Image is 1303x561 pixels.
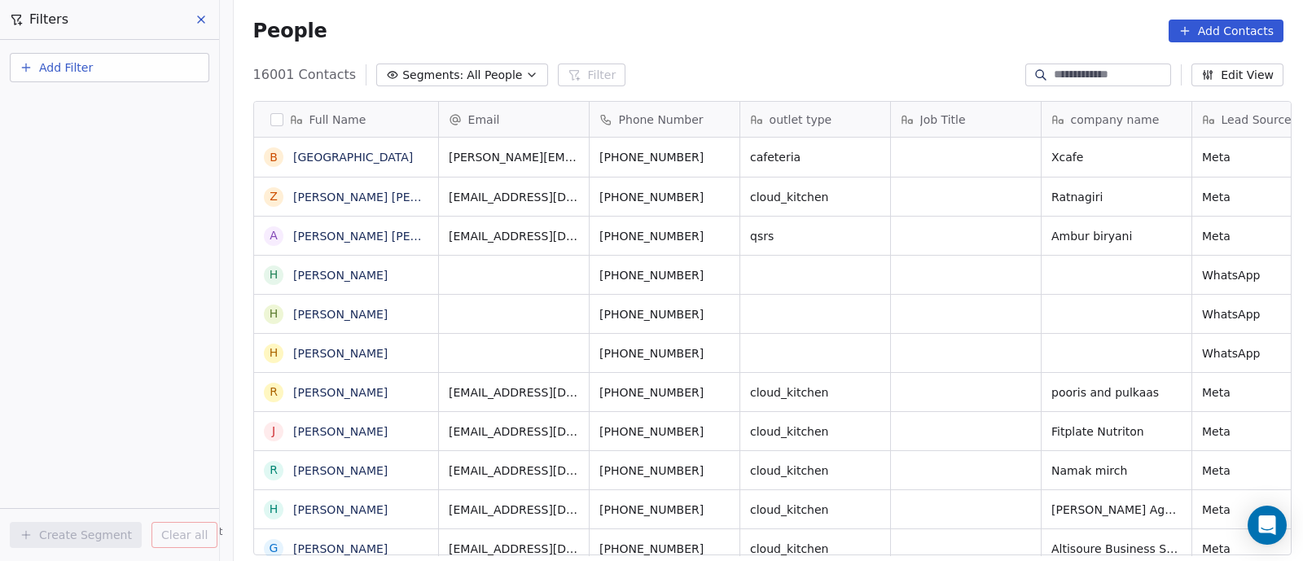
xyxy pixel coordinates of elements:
[750,502,880,518] span: cloud_kitchen
[1051,189,1182,205] span: Ratnagiri
[449,228,579,244] span: [EMAIL_ADDRESS][DOMAIN_NAME]
[740,102,890,137] div: outlet type
[619,112,704,128] span: Phone Number
[599,462,730,479] span: [PHONE_NUMBER]
[449,502,579,518] span: [EMAIL_ADDRESS][DOMAIN_NAME]
[1248,506,1287,545] div: Open Intercom Messenger
[920,112,966,128] span: Job Title
[590,102,739,137] div: Phone Number
[1042,102,1191,137] div: company name
[270,383,278,401] div: R
[449,541,579,557] span: [EMAIL_ADDRESS][DOMAIN_NAME]
[1051,541,1182,557] span: Altisoure Business Solutions Pvt Ltd
[269,305,278,322] div: H
[599,541,730,557] span: [PHONE_NUMBER]
[1051,462,1182,479] span: Namak mirch
[254,138,439,556] div: grid
[271,423,274,440] div: J
[147,525,222,538] span: Help & Support
[309,112,366,128] span: Full Name
[599,189,730,205] span: [PHONE_NUMBER]
[1169,20,1283,42] button: Add Contacts
[269,266,278,283] div: H
[439,102,589,137] div: Email
[750,541,880,557] span: cloud_kitchen
[750,189,880,205] span: cloud_kitchen
[131,525,222,538] a: Help & Support
[253,19,327,43] span: People
[402,67,463,84] span: Segments:
[599,384,730,401] span: [PHONE_NUMBER]
[1071,112,1160,128] span: company name
[293,542,388,555] a: [PERSON_NAME]
[750,384,880,401] span: cloud_kitchen
[293,308,388,321] a: [PERSON_NAME]
[1051,384,1182,401] span: pooris and pulkaas
[293,151,413,164] a: [GEOGRAPHIC_DATA]
[599,228,730,244] span: [PHONE_NUMBER]
[467,67,522,84] span: All People
[449,423,579,440] span: [EMAIL_ADDRESS][DOMAIN_NAME]
[449,189,579,205] span: [EMAIL_ADDRESS][DOMAIN_NAME]
[558,64,625,86] button: Filter
[269,540,278,557] div: G
[253,65,357,85] span: 16001 Contacts
[770,112,832,128] span: outlet type
[293,230,486,243] a: [PERSON_NAME] [PERSON_NAME]
[270,227,278,244] div: A
[468,112,500,128] span: Email
[1051,502,1182,518] span: [PERSON_NAME] Agency
[1191,64,1283,86] button: Edit View
[750,228,880,244] span: qsrs
[293,425,388,438] a: [PERSON_NAME]
[449,384,579,401] span: [EMAIL_ADDRESS][DOMAIN_NAME]
[270,149,278,166] div: B
[1051,149,1182,165] span: Xcafe
[599,306,730,322] span: [PHONE_NUMBER]
[270,462,278,479] div: R
[750,423,880,440] span: cloud_kitchen
[599,423,730,440] span: [PHONE_NUMBER]
[293,269,388,282] a: [PERSON_NAME]
[293,464,388,477] a: [PERSON_NAME]
[269,344,278,362] div: H
[293,386,388,399] a: [PERSON_NAME]
[269,501,278,518] div: H
[750,149,880,165] span: cafeteria
[449,462,579,479] span: [EMAIL_ADDRESS][DOMAIN_NAME]
[891,102,1041,137] div: Job Title
[1051,228,1182,244] span: Ambur biryani
[1051,423,1182,440] span: Fitplate Nutriton
[293,191,486,204] a: [PERSON_NAME] [PERSON_NAME]
[599,345,730,362] span: [PHONE_NUMBER]
[599,149,730,165] span: [PHONE_NUMBER]
[599,267,730,283] span: [PHONE_NUMBER]
[1222,112,1292,128] span: Lead Source
[293,503,388,516] a: [PERSON_NAME]
[293,347,388,360] a: [PERSON_NAME]
[449,149,579,165] span: [PERSON_NAME][EMAIL_ADDRESS][DOMAIN_NAME]
[599,502,730,518] span: [PHONE_NUMBER]
[750,462,880,479] span: cloud_kitchen
[254,102,438,137] div: Full Name
[270,188,278,205] div: Z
